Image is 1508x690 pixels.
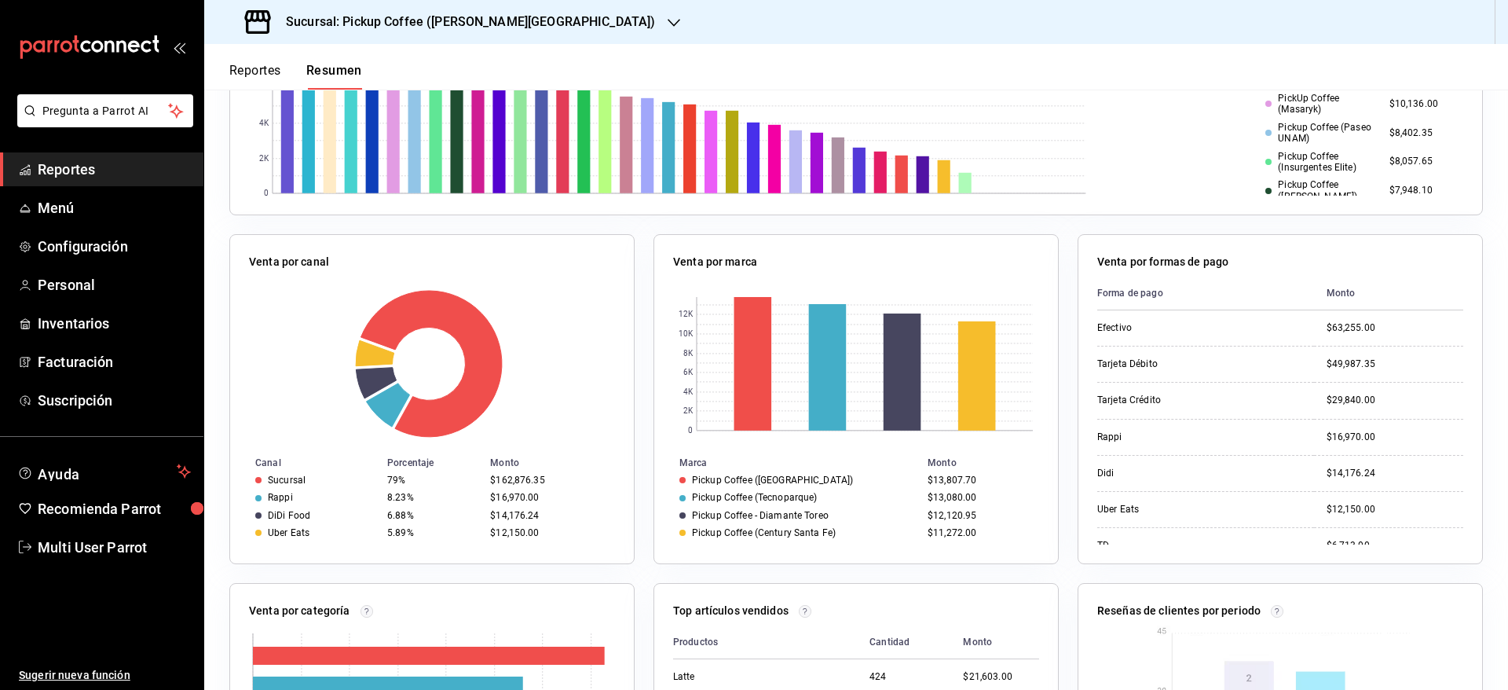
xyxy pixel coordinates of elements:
[679,330,694,339] text: 10K
[230,454,381,472] th: Canal
[692,510,829,521] div: Pickup Coffee - Diamante Toreo
[857,626,950,659] th: Cantidad
[38,390,191,411] span: Suscripción
[1097,539,1254,552] div: TD
[273,13,655,31] h3: Sucursal: Pickup Coffee ([PERSON_NAME][GEOGRAPHIC_DATA])
[387,527,478,538] div: 5.89%
[38,313,191,334] span: Inventarios
[1265,93,1376,116] div: PickUp Coffee (Masaryk)
[963,670,1038,684] div: $21,603.00
[38,462,170,481] span: Ayuda
[683,350,694,358] text: 8K
[268,510,310,521] div: DiDi Food
[1314,277,1463,310] th: Monto
[38,274,191,295] span: Personal
[38,236,191,257] span: Configuración
[387,492,478,503] div: 8.23%
[1097,358,1254,371] div: Tarjeta Débito
[1327,358,1463,371] div: $49,987.35
[869,670,938,684] div: 424
[1097,394,1254,407] div: Tarjeta Crédito
[38,351,191,373] span: Facturación
[1327,394,1463,407] div: $29,840.00
[1265,179,1376,202] div: Pickup Coffee ([PERSON_NAME])
[673,254,757,270] p: Venta por marca
[1097,321,1254,335] div: Efectivo
[688,427,693,435] text: 0
[683,369,694,377] text: 6K
[679,310,694,319] text: 12K
[490,475,609,486] div: $162,876.35
[229,63,362,90] div: navigation tabs
[268,527,309,538] div: Uber Eats
[1097,277,1314,310] th: Forma de pago
[259,119,269,128] text: 4K
[1327,467,1463,480] div: $14,176.24
[921,454,1058,472] th: Monto
[17,94,193,127] button: Pregunta a Parrot AI
[673,626,857,659] th: Productos
[1097,467,1254,480] div: Didi
[1327,503,1463,516] div: $12,150.00
[692,527,836,538] div: Pickup Coffee (Century Santa Fe)
[1383,90,1463,119] td: $10,136.00
[1097,254,1228,270] p: Venta por formas de pago
[1265,122,1376,145] div: Pickup Coffee (Paseo UNAM)
[928,527,1033,538] div: $11,272.00
[387,475,478,486] div: 79%
[1327,539,1463,552] div: $6,713.00
[268,475,306,486] div: Sucursal
[484,454,634,472] th: Monto
[264,189,269,198] text: 0
[1383,119,1463,148] td: $8,402.35
[950,626,1038,659] th: Monto
[42,103,169,119] span: Pregunta a Parrot AI
[692,475,853,486] div: Pickup Coffee ([GEOGRAPHIC_DATA])
[683,388,694,397] text: 4K
[381,454,484,472] th: Porcentaje
[173,41,185,53] button: open_drawer_menu
[1383,176,1463,205] td: $7,948.10
[387,510,478,521] div: 6.88%
[38,197,191,218] span: Menú
[249,603,350,619] p: Venta por categoría
[673,670,830,684] div: Latte
[38,537,191,558] span: Multi User Parrot
[1097,431,1254,444] div: Rappi
[249,254,329,270] p: Venta por canal
[38,159,191,180] span: Reportes
[11,114,193,130] a: Pregunta a Parrot AI
[692,492,817,503] div: Pickup Coffee (Tecnoparque)
[490,492,609,503] div: $16,970.00
[1327,431,1463,444] div: $16,970.00
[306,63,362,90] button: Resumen
[229,63,281,90] button: Reportes
[1097,503,1254,516] div: Uber Eats
[928,510,1033,521] div: $12,120.95
[928,475,1033,486] div: $13,807.70
[1265,151,1376,174] div: Pickup Coffee (Insurgentes Elite)
[654,454,921,472] th: Marca
[268,492,293,503] div: Rappi
[490,510,609,521] div: $14,176.24
[928,492,1033,503] div: $13,080.00
[683,407,694,416] text: 2K
[490,527,609,538] div: $12,150.00
[1383,148,1463,177] td: $8,057.65
[1327,321,1463,335] div: $63,255.00
[38,498,191,519] span: Recomienda Parrot
[1097,603,1261,619] p: Reseñas de clientes por periodo
[19,667,191,684] span: Sugerir nueva función
[259,155,269,163] text: 2K
[673,603,789,619] p: Top artículos vendidos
